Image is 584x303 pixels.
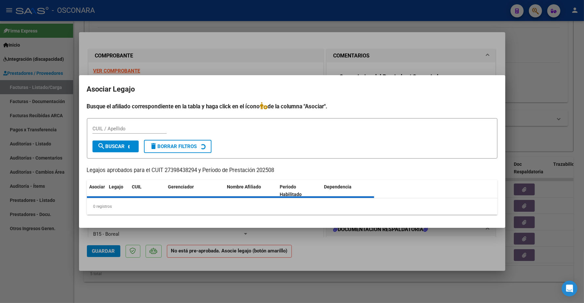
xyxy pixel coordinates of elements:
[90,184,105,189] span: Asociar
[324,184,352,189] span: Dependencia
[107,180,130,202] datatable-header-cell: Legajo
[144,140,211,153] button: Borrar Filtros
[166,180,225,202] datatable-header-cell: Gerenciador
[150,143,197,149] span: Borrar Filtros
[87,166,497,175] p: Legajos aprobados para el CUIT 27398438294 y Período de Prestación 202508
[562,281,577,296] div: Open Intercom Messenger
[168,184,194,189] span: Gerenciador
[98,142,106,150] mat-icon: search
[92,141,139,152] button: Buscar
[98,143,125,149] span: Buscar
[130,180,166,202] datatable-header-cell: CUIL
[87,102,497,111] h4: Busque el afiliado correspondiente en la tabla y haga click en el ícono de la columna "Asociar".
[87,180,107,202] datatable-header-cell: Asociar
[225,180,277,202] datatable-header-cell: Nombre Afiliado
[109,184,124,189] span: Legajo
[132,184,142,189] span: CUIL
[87,83,497,96] h2: Asociar Legajo
[227,184,261,189] span: Nombre Afiliado
[280,184,302,197] span: Periodo Habilitado
[150,142,158,150] mat-icon: delete
[277,180,321,202] datatable-header-cell: Periodo Habilitado
[321,180,374,202] datatable-header-cell: Dependencia
[87,198,497,215] div: 0 registros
